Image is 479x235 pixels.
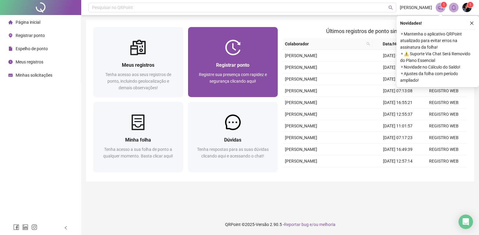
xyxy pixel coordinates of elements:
[93,102,183,172] a: Minha folhaTenha acesso a sua folha de ponto a qualquer momento. Basta clicar aqui!
[285,124,317,128] span: [PERSON_NAME]
[462,3,471,12] img: 83885
[375,50,421,62] td: [DATE] 07:20:28
[16,73,52,78] span: Minhas solicitações
[105,72,171,90] span: Tenha acesso aos seus registros de ponto, incluindo geolocalização e demais observações!
[375,97,421,108] td: [DATE] 16:55:21
[256,222,269,227] span: Versão
[421,85,467,97] td: REGISTRO WEB
[31,224,37,230] span: instagram
[103,147,173,158] span: Tenha acesso a sua folha de ponto a qualquer momento. Basta clicar aqui!
[285,147,317,152] span: [PERSON_NAME]
[366,42,370,46] span: search
[375,108,421,120] td: [DATE] 12:55:37
[8,60,13,64] span: clock-circle
[285,88,317,93] span: [PERSON_NAME]
[199,72,267,84] span: Registre sua presença com rapidez e segurança clicando aqui!
[388,5,393,10] span: search
[285,77,317,81] span: [PERSON_NAME]
[375,144,421,155] td: [DATE] 16:49:39
[16,33,45,38] span: Registrar ponto
[8,73,13,77] span: schedule
[470,21,474,25] span: close
[421,97,467,108] td: REGISTRO WEB
[400,50,475,64] span: ⚬ ⚠️ Suporte Via Chat Será Removido do Plano Essencial
[285,135,317,140] span: [PERSON_NAME]
[125,137,151,143] span: Minha folha
[421,132,467,144] td: REGISTRO WEB
[93,27,183,97] a: Meus registrosTenha acesso aos seus registros de ponto, incluindo geolocalização e demais observa...
[400,70,475,84] span: ⚬ Ajustes da folha com período ampliado!
[375,85,421,97] td: [DATE] 07:13:08
[224,137,241,143] span: Dúvidas
[16,46,48,51] span: Espelho de ponto
[8,20,13,24] span: home
[81,214,479,235] footer: QRPoint © 2025 - 2.90.5 -
[400,4,432,11] span: [PERSON_NAME]
[421,155,467,167] td: REGISTRO WEB
[443,3,445,7] span: 1
[400,31,475,50] span: ⚬ Mantenha o aplicativo QRPoint atualizado para evitar erros na assinatura da folha!
[8,33,13,38] span: environment
[122,62,154,68] span: Meus registros
[469,3,471,7] span: 1
[285,53,317,58] span: [PERSON_NAME]
[375,155,421,167] td: [DATE] 12:57:14
[326,28,423,34] span: Últimos registros de ponto sincronizados
[16,60,43,64] span: Meus registros
[375,73,421,85] td: [DATE] 10:57:36
[22,224,28,230] span: linkedin
[216,62,249,68] span: Registrar ponto
[375,120,421,132] td: [DATE] 11:01:57
[400,64,475,70] span: ⚬ Novidade no Cálculo do Saldo!
[197,147,269,158] span: Tenha respostas para as suas dúvidas clicando aqui e acessando o chat!
[421,120,467,132] td: REGISTRO WEB
[375,41,410,47] span: Data/Hora
[188,27,278,97] a: Registrar pontoRegistre sua presença com rapidez e segurança clicando aqui!
[64,226,68,230] span: left
[285,112,317,117] span: [PERSON_NAME]
[372,38,418,50] th: Data/Hora
[459,215,473,229] div: Open Intercom Messenger
[375,62,421,73] td: [DATE] 12:59:38
[16,20,40,25] span: Página inicial
[13,224,19,230] span: facebook
[285,100,317,105] span: [PERSON_NAME]
[438,5,443,10] span: notification
[284,222,335,227] span: Reportar bug e/ou melhoria
[375,167,421,179] td: [DATE] 11:02:39
[421,167,467,179] td: REGISTRO WEB
[8,47,13,51] span: file
[285,159,317,163] span: [PERSON_NAME]
[285,65,317,70] span: [PERSON_NAME]
[375,132,421,144] td: [DATE] 07:17:23
[451,5,456,10] span: bell
[365,39,371,48] span: search
[400,20,422,26] span: Novidades !
[467,2,473,8] sup: Atualize o seu contato no menu Meus Dados
[421,108,467,120] td: REGISTRO WEB
[285,41,364,47] span: Colaborador
[441,2,447,8] sup: 1
[421,144,467,155] td: REGISTRO WEB
[188,102,278,172] a: DúvidasTenha respostas para as suas dúvidas clicando aqui e acessando o chat!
